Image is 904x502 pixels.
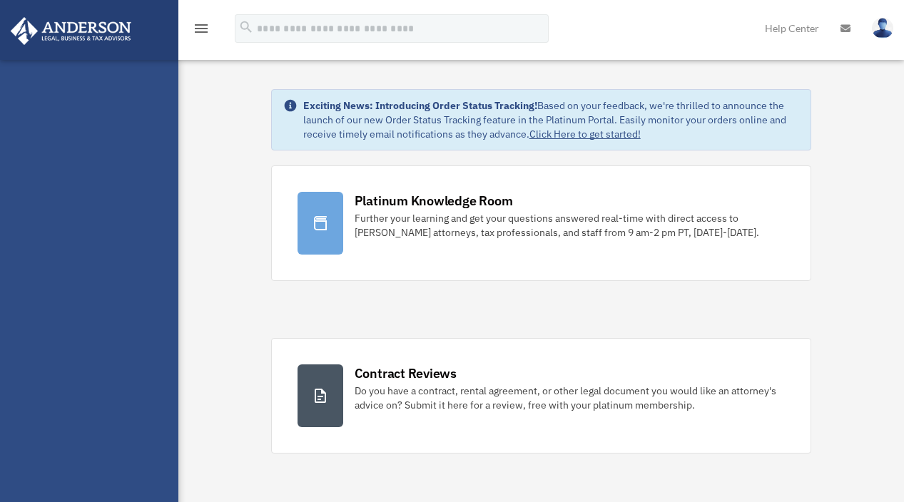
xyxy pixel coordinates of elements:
[303,98,800,141] div: Based on your feedback, we're thrilled to announce the launch of our new Order Status Tracking fe...
[355,364,457,382] div: Contract Reviews
[355,384,786,412] div: Do you have a contract, rental agreement, or other legal document you would like an attorney's ad...
[303,99,537,112] strong: Exciting News: Introducing Order Status Tracking!
[529,128,641,140] a: Click Here to get started!
[271,165,812,281] a: Platinum Knowledge Room Further your learning and get your questions answered real-time with dire...
[193,20,210,37] i: menu
[355,192,513,210] div: Platinum Knowledge Room
[271,338,812,454] a: Contract Reviews Do you have a contract, rental agreement, or other legal document you would like...
[238,19,254,35] i: search
[355,211,786,240] div: Further your learning and get your questions answered real-time with direct access to [PERSON_NAM...
[193,25,210,37] a: menu
[872,18,893,39] img: User Pic
[6,17,136,45] img: Anderson Advisors Platinum Portal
